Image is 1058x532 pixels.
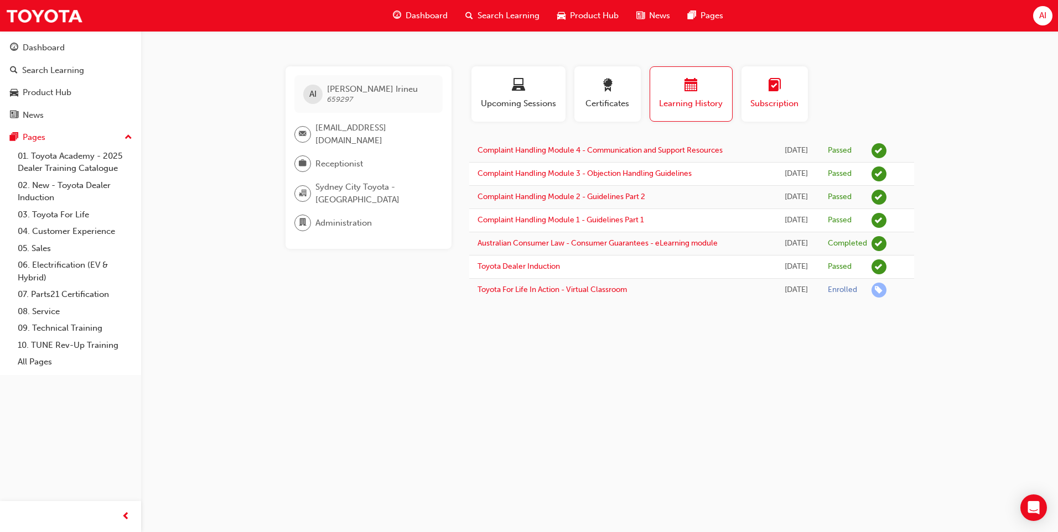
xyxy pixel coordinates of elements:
span: news-icon [10,111,18,121]
div: News [23,109,44,122]
div: Enrolled [828,285,857,295]
span: Upcoming Sessions [480,97,557,110]
a: Complaint Handling Module 2 - Guidelines Part 2 [478,192,645,201]
div: Open Intercom Messenger [1020,494,1047,521]
span: learningRecordVerb_PASS-icon [872,190,886,205]
div: Tue May 27 2025 15:34:02 GMT+1000 (Australian Eastern Standard Time) [781,214,811,227]
div: Thu May 22 2025 11:04:04 GMT+1000 (Australian Eastern Standard Time) [781,284,811,296]
div: Pages [23,131,45,144]
span: News [649,9,670,22]
a: pages-iconPages [679,4,732,27]
div: Tue May 27 2025 16:35:04 GMT+1000 (Australian Eastern Standard Time) [781,191,811,204]
a: 07. Parts21 Certification [13,286,137,303]
span: learningRecordVerb_PASS-icon [872,213,886,228]
div: Tue Jun 03 2025 10:08:01 GMT+1000 (Australian Eastern Standard Time) [781,144,811,157]
a: Toyota Dealer Induction [478,262,560,271]
div: Completed [828,238,867,249]
a: news-iconNews [627,4,679,27]
span: briefcase-icon [299,157,307,171]
span: Pages [701,9,723,22]
span: laptop-icon [512,79,525,93]
span: organisation-icon [299,186,307,201]
span: pages-icon [10,133,18,143]
a: News [4,105,137,126]
a: Toyota For Life In Action - Virtual Classroom [478,285,627,294]
span: prev-icon [122,510,130,524]
span: Subscription [750,97,800,110]
a: 05. Sales [13,240,137,257]
span: learningRecordVerb_COMPLETE-icon [872,236,886,251]
span: department-icon [299,216,307,230]
span: AI [1039,9,1046,22]
a: 03. Toyota For Life [13,206,137,223]
span: car-icon [10,88,18,98]
span: Learning History [658,97,724,110]
a: 01. Toyota Academy - 2025 Dealer Training Catalogue [13,148,137,177]
span: search-icon [465,9,473,23]
a: 02. New - Toyota Dealer Induction [13,177,137,206]
a: Complaint Handling Module 4 - Communication and Support Resources [478,145,723,155]
span: up-icon [125,131,132,145]
span: pages-icon [688,9,696,23]
div: Dashboard [23,41,65,54]
span: learningRecordVerb_PASS-icon [872,143,886,158]
span: Sydney City Toyota - [GEOGRAPHIC_DATA] [315,181,434,206]
span: AI [309,88,317,101]
button: Upcoming Sessions [471,66,566,122]
span: learningplan-icon [768,79,781,93]
button: Learning History [650,66,733,122]
span: calendar-icon [684,79,698,93]
a: car-iconProduct Hub [548,4,627,27]
a: Dashboard [4,38,137,58]
span: award-icon [601,79,614,93]
a: Australian Consumer Law - Consumer Guarantees - eLearning module [478,238,718,248]
span: learningRecordVerb_PASS-icon [872,259,886,274]
a: 06. Electrification (EV & Hybrid) [13,257,137,286]
span: guage-icon [393,9,401,23]
span: [PERSON_NAME] Irineu [327,84,418,94]
a: 04. Customer Experience [13,223,137,240]
a: search-iconSearch Learning [457,4,548,27]
div: Tue May 27 2025 15:24:34 GMT+1000 (Australian Eastern Standard Time) [781,237,811,250]
a: Complaint Handling Module 3 - Objection Handling Guidelines [478,169,692,178]
a: 10. TUNE Rev-Up Training [13,337,137,354]
span: Product Hub [570,9,619,22]
span: search-icon [10,66,18,76]
a: Product Hub [4,82,137,103]
div: Tue Jun 03 2025 09:52:13 GMT+1000 (Australian Eastern Standard Time) [781,168,811,180]
button: Certificates [574,66,641,122]
button: Pages [4,127,137,148]
a: Complaint Handling Module 1 - Guidelines Part 1 [478,215,644,225]
span: Certificates [583,97,632,110]
span: learningRecordVerb_PASS-icon [872,166,886,181]
div: Tue May 27 2025 10:56:54 GMT+1000 (Australian Eastern Standard Time) [781,260,811,273]
a: 09. Technical Training [13,320,137,337]
button: DashboardSearch LearningProduct HubNews [4,35,137,127]
span: [EMAIL_ADDRESS][DOMAIN_NAME] [315,122,434,147]
a: guage-iconDashboard [384,4,457,27]
span: Search Learning [478,9,540,22]
button: Subscription [741,66,808,122]
span: Administration [315,217,372,230]
a: All Pages [13,353,137,371]
span: Receptionist [315,158,363,170]
span: guage-icon [10,43,18,53]
div: Product Hub [23,86,71,99]
span: Dashboard [406,9,448,22]
span: news-icon [636,9,645,23]
a: 08. Service [13,303,137,320]
a: Search Learning [4,60,137,81]
div: Search Learning [22,64,84,77]
span: 659297 [327,95,353,104]
div: Passed [828,145,852,156]
span: email-icon [299,127,307,142]
span: car-icon [557,9,566,23]
div: Passed [828,192,852,202]
div: Passed [828,262,852,272]
img: Trak [6,3,83,28]
div: Passed [828,169,852,179]
div: Passed [828,215,852,226]
span: learningRecordVerb_ENROLL-icon [872,283,886,298]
